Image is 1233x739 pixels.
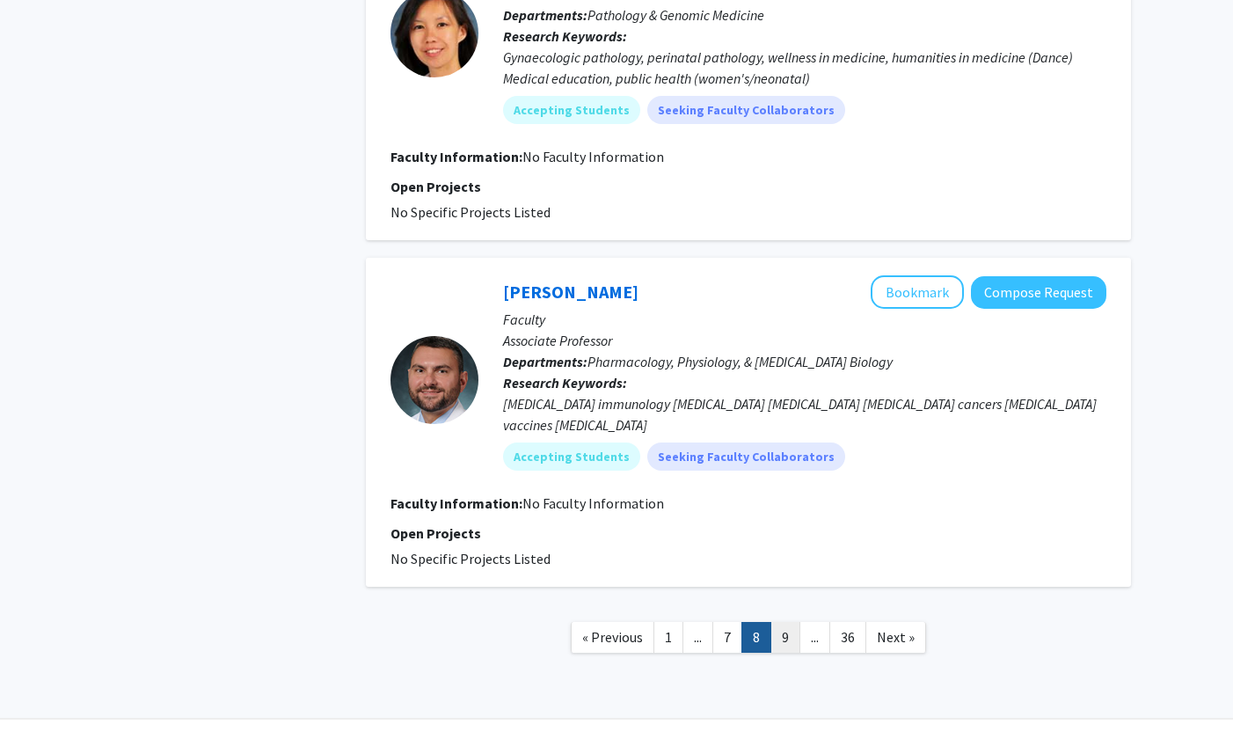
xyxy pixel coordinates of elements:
span: ... [694,628,702,646]
div: [MEDICAL_DATA] immunology [MEDICAL_DATA] [MEDICAL_DATA] [MEDICAL_DATA] cancers [MEDICAL_DATA] vac... [503,393,1106,435]
span: No Specific Projects Listed [390,550,551,567]
b: Departments: [503,353,587,370]
span: Pathology & Genomic Medicine [587,6,764,24]
a: [PERSON_NAME] [503,281,638,303]
span: « Previous [582,628,643,646]
span: No Faculty Information [522,494,664,512]
button: Compose Request to Adam Snook [971,276,1106,309]
a: 9 [770,622,800,653]
p: Faculty [503,309,1106,330]
mat-chip: Accepting Students [503,96,640,124]
a: Next [865,622,926,653]
div: Gynaecologic pathology, perinatal pathology, wellness in medicine, humanities in medicine (Dance)... [503,47,1106,89]
a: Previous [571,622,654,653]
span: Next » [877,628,915,646]
span: ... [811,628,819,646]
span: No Specific Projects Listed [390,203,551,221]
span: No Faculty Information [522,148,664,165]
b: Departments: [503,6,587,24]
mat-chip: Seeking Faculty Collaborators [647,443,845,471]
p: Open Projects [390,176,1106,197]
p: Open Projects [390,523,1106,544]
a: 7 [712,622,742,653]
a: 36 [829,622,866,653]
nav: Page navigation [366,604,1131,676]
p: Associate Professor [503,330,1106,351]
mat-chip: Accepting Students [503,443,640,471]
b: Faculty Information: [390,494,522,512]
b: Research Keywords: [503,27,627,45]
button: Add Adam Snook to Bookmarks [871,275,964,309]
b: Faculty Information: [390,148,522,165]
span: Pharmacology, Physiology, & [MEDICAL_DATA] Biology [587,353,893,370]
mat-chip: Seeking Faculty Collaborators [647,96,845,124]
b: Research Keywords: [503,374,627,391]
a: 8 [741,622,771,653]
a: 1 [653,622,683,653]
iframe: Chat [13,660,75,726]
